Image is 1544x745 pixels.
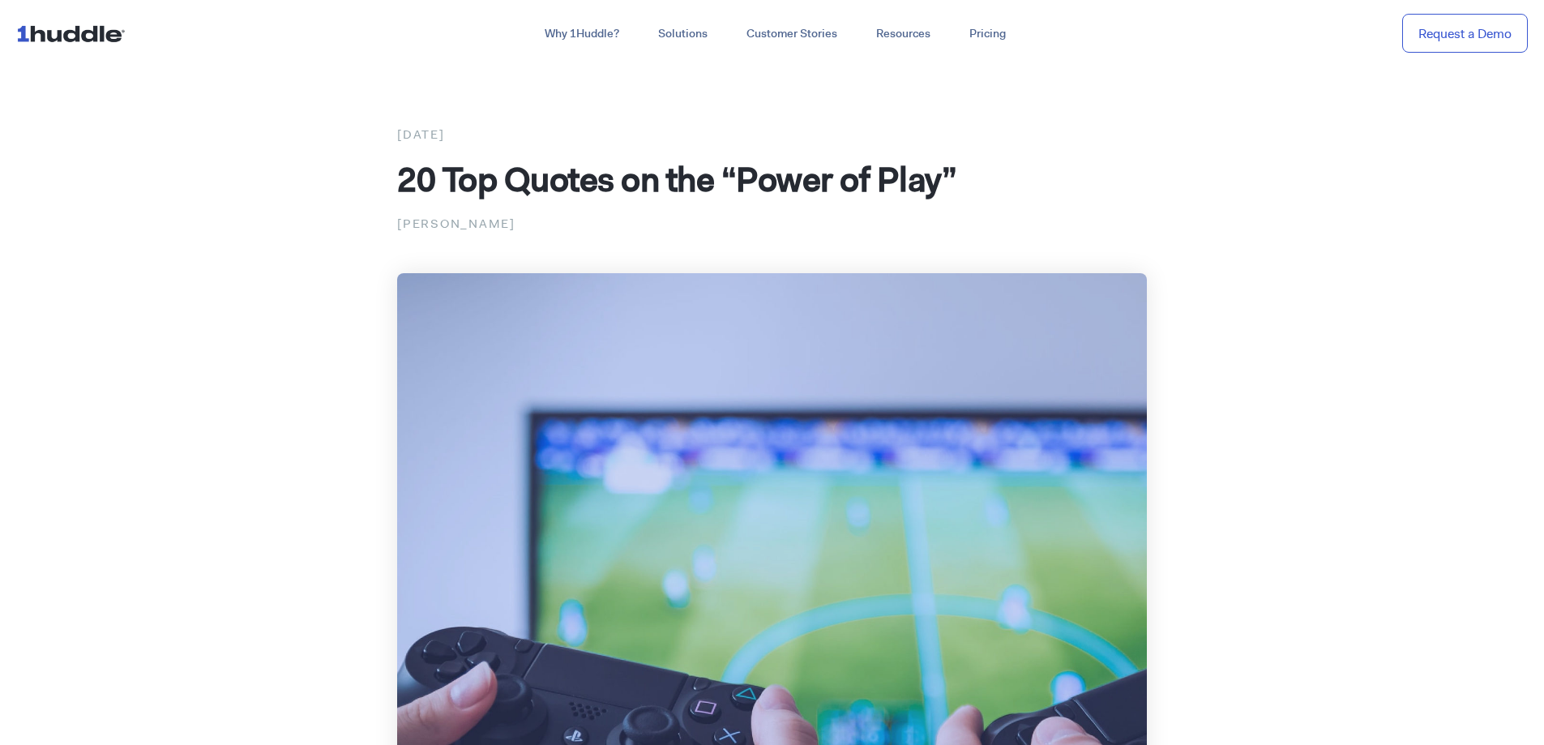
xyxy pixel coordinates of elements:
[639,19,727,49] a: Solutions
[525,19,639,49] a: Why 1Huddle?
[16,18,132,49] img: ...
[857,19,950,49] a: Resources
[950,19,1025,49] a: Pricing
[397,213,1147,234] p: [PERSON_NAME]
[727,19,857,49] a: Customer Stories
[1402,14,1528,54] a: Request a Demo
[397,156,956,202] span: 20 Top Quotes on the “Power of Play”
[397,124,1147,145] div: [DATE]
